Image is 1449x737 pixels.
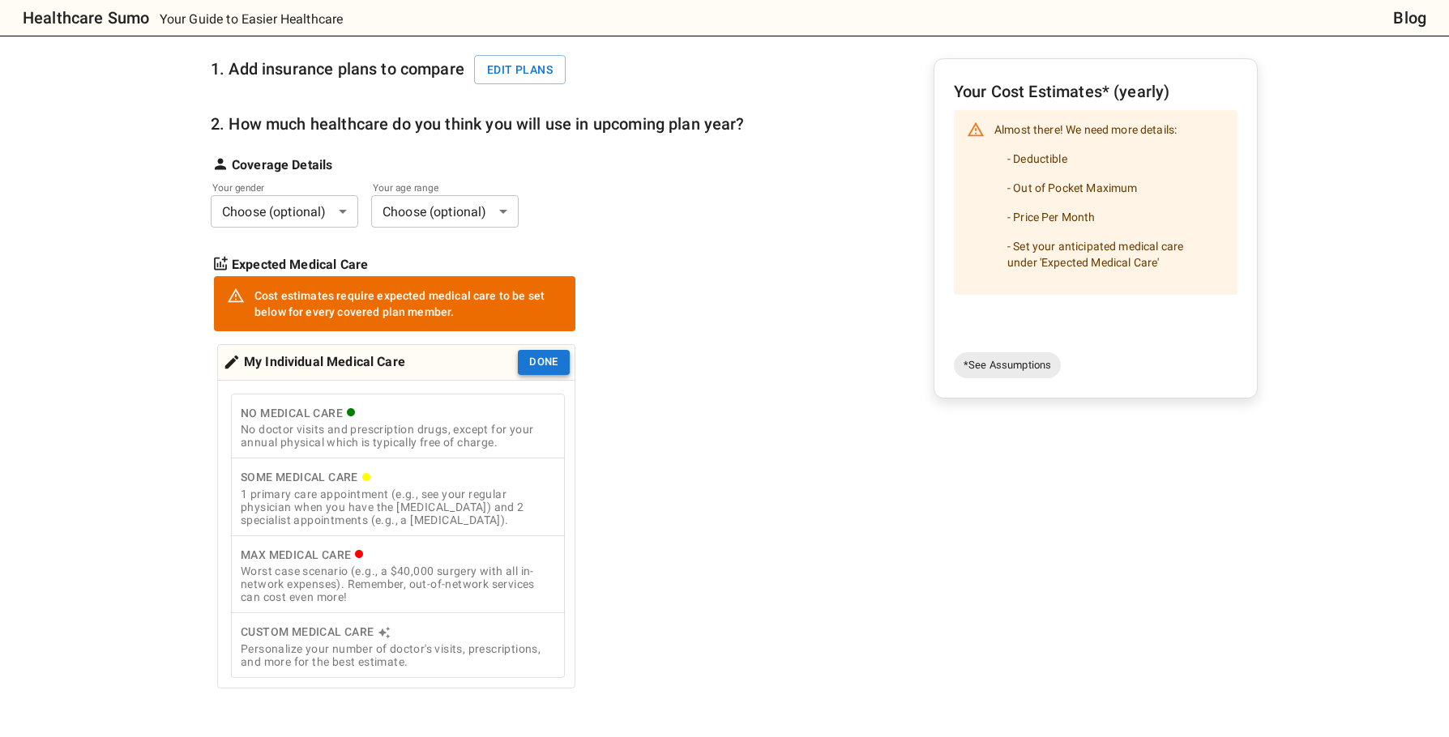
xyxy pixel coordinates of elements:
[518,350,570,375] button: Done
[474,55,566,85] button: Edit plans
[954,352,1061,378] a: *See Assumptions
[231,612,565,678] button: Custom Medical CarePersonalize your number of doctor's visits, prescriptions, and more for the be...
[10,5,149,31] a: Healthcare Sumo
[371,195,519,228] div: Choose (optional)
[211,111,745,137] h6: 2. How much healthcare do you think you will use in upcoming plan year?
[23,5,149,31] h6: Healthcare Sumo
[212,181,336,194] label: Your gender
[994,202,1225,232] li: - Price Per Month
[232,255,368,275] strong: Expected Medical Care
[211,55,575,85] h6: 1. Add insurance plans to compare
[373,181,496,194] label: Your age range
[241,423,555,449] div: No doctor visits and prescription drugs, except for your annual physical which is typically free ...
[954,357,1061,373] span: *See Assumptions
[160,10,344,29] p: Your Guide to Easier Healthcare
[994,144,1225,173] li: - Deductible
[232,155,332,175] strong: Coverage Details
[954,79,1237,104] h6: Your Cost Estimates* (yearly)
[241,467,555,488] div: Some Medical Care
[994,173,1225,202] li: - Out of Pocket Maximum
[231,458,565,536] button: Some Medical Care1 primary care appointment (e.g., see your regular physician when you have the [...
[994,232,1225,277] li: - Set your anticipated medical care under 'Expected Medical Care'
[241,545,555,565] div: Max Medical Care
[241,403,555,424] div: No Medical Care
[223,350,405,375] div: My Individual Medical Care
[231,394,565,459] button: No Medical CareNo doctor visits and prescription drugs, except for your annual physical which is ...
[241,642,555,668] div: Personalize your number of doctor's visits, prescriptions, and more for the best estimate.
[241,564,555,603] div: Worst case scenario (e.g., a $40,000 surgery with all in-network expenses). Remember, out-of-netw...
[241,488,555,526] div: 1 primary care appointment (e.g., see your regular physician when you have the [MEDICAL_DATA]) an...
[994,115,1225,290] div: Almost there! We need more details:
[1393,5,1426,31] a: Blog
[211,195,358,228] div: Choose (optional)
[254,281,562,326] div: Cost estimates require expected medical care to be set below for every covered plan member.
[241,622,555,642] div: Custom Medical Care
[231,535,565,614] button: Max Medical CareWorst case scenario (e.g., a $40,000 surgery with all in-network expenses). Remem...
[231,394,565,678] div: cost type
